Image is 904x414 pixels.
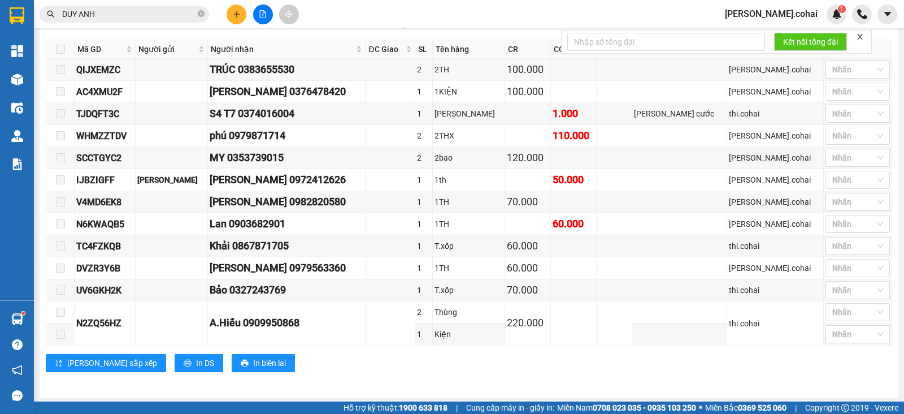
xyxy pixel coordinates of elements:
div: TRÚC 0383655530 [210,62,363,77]
div: 2bao [434,152,503,164]
span: In biên lai [253,357,286,369]
div: 60.000 [507,260,549,276]
span: question-circle [12,339,23,350]
strong: 1900 633 818 [399,403,447,412]
div: Khải 0867871705 [210,238,363,254]
button: printerIn biên lai [232,354,295,372]
div: [PERSON_NAME].cohai [729,218,822,230]
div: Lan 0903682901 [210,216,363,232]
div: 1 [417,107,430,120]
div: phú 0979871714 [210,128,363,144]
div: WHMZZTDV [76,129,133,143]
sup: 1 [838,5,846,13]
div: [PERSON_NAME] 0979563360 [210,260,363,276]
td: IJBZIGFF [75,169,136,191]
td: DVZR3Y6B [75,257,136,279]
span: notification [12,365,23,376]
span: printer [184,359,192,368]
td: V4MD6EK8 [75,191,136,213]
div: 1 [417,174,430,186]
div: 100.000 [507,84,549,100]
div: 2TH [434,63,503,76]
button: plus [227,5,246,24]
img: dashboard-icon [11,45,23,57]
button: Kết nối tổng đài [774,33,847,51]
img: warehouse-icon [11,313,23,325]
img: logo-vxr [10,7,24,24]
div: 70.000 [507,282,549,298]
td: WHMZZTDV [75,125,136,147]
div: 1TH [434,262,503,274]
div: thi.cohai [729,240,822,252]
span: Mã GD [77,43,124,55]
img: solution-icon [11,158,23,170]
div: N2ZQ56HZ [76,316,133,330]
button: caret-down [877,5,897,24]
span: Miền Bắc [705,402,786,414]
span: close-circle [198,10,205,17]
sup: 1 [21,312,25,315]
div: Thùng [434,306,503,318]
span: Miền Nam [557,402,696,414]
button: printerIn DS [175,354,223,372]
span: Người nhận [211,43,354,55]
div: V4MD6EK8 [76,195,133,209]
div: T.xốp [434,240,503,252]
td: UV6GKH2K [75,279,136,301]
button: file-add [253,5,273,24]
div: 1 [417,328,430,340]
span: Hỗ trợ kỹ thuật: [344,402,447,414]
div: 120.000 [507,150,549,166]
div: TJDQFT3C [76,107,133,121]
span: Người gửi [138,43,196,55]
div: 70.000 [507,194,549,210]
div: N6KWAQB5 [76,217,133,231]
div: [PERSON_NAME].cohai [729,174,822,186]
span: In DS [196,357,214,369]
input: Tìm tên, số ĐT hoặc mã đơn [62,8,195,20]
span: close-circle [198,9,205,20]
span: search [47,10,55,18]
div: [PERSON_NAME] 0972412626 [210,172,363,188]
div: Kiện [434,328,503,340]
button: sort-ascending[PERSON_NAME] sắp xếp [46,354,166,372]
div: [PERSON_NAME].cohai [729,130,822,142]
div: [PERSON_NAME] 0376478420 [210,84,363,100]
div: thi.cohai [729,317,822,330]
div: 1.000 [553,106,594,122]
div: [PERSON_NAME].cohai [729,63,822,76]
div: [PERSON_NAME].cohai [729,85,822,98]
span: aim [285,10,293,18]
div: 2 [417,306,430,318]
img: warehouse-icon [11,102,23,114]
th: CC [551,40,597,59]
th: Tên hàng [433,40,505,59]
div: 2THX [434,130,503,142]
img: phone-icon [857,9,867,19]
div: [PERSON_NAME] [137,174,206,186]
div: [PERSON_NAME].cohai [729,196,822,208]
div: A.Hiếu 0909950868 [210,315,363,331]
div: 1TH [434,196,503,208]
span: | [795,402,797,414]
div: TC4FZKQB [76,239,133,253]
div: 110.000 [553,128,594,144]
div: Bảo 0327243769 [210,282,363,298]
div: 1 [417,262,430,274]
div: T.xốp [434,284,503,296]
div: 1 [417,240,430,252]
span: file-add [259,10,267,18]
td: AC4XMU2F [75,81,136,103]
td: TJDQFT3C [75,103,136,125]
div: 100.000 [507,62,549,77]
div: [PERSON_NAME].cohai [729,262,822,274]
div: 220.000 [507,315,549,331]
div: [PERSON_NAME].cohai [729,152,822,164]
span: copyright [841,404,849,412]
span: sort-ascending [55,359,63,368]
div: [PERSON_NAME] 0982820580 [210,194,363,210]
div: 1KIỆN [434,85,503,98]
div: 60.000 [507,238,549,254]
img: warehouse-icon [11,74,23,85]
td: QIJXEMZC [75,59,136,81]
